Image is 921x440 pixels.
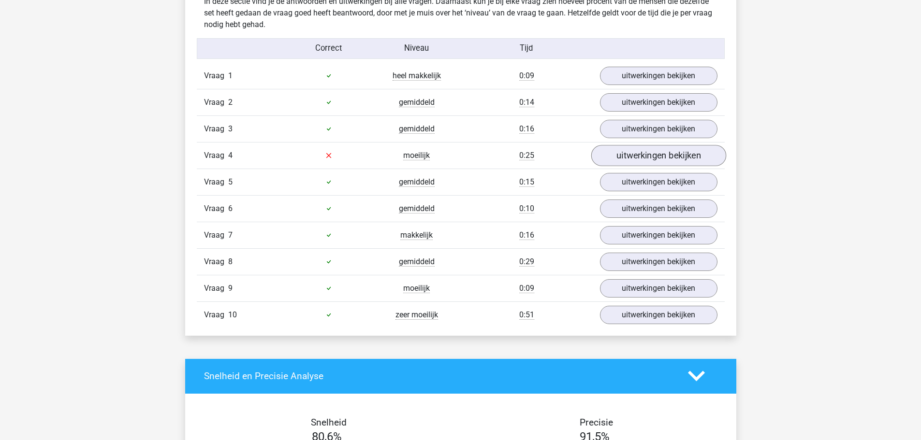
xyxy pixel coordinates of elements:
[600,226,717,244] a: uitwerkingen bekijken
[600,253,717,271] a: uitwerkingen bekijken
[228,124,233,133] span: 3
[228,98,233,107] span: 2
[600,173,717,191] a: uitwerkingen bekijken
[395,310,438,320] span: zeer moeilijk
[204,150,228,161] span: Vraag
[600,120,717,138] a: uitwerkingen bekijken
[399,257,435,267] span: gemiddeld
[204,123,228,135] span: Vraag
[228,71,233,80] span: 1
[519,177,534,187] span: 0:15
[399,124,435,134] span: gemiddeld
[228,177,233,186] span: 5
[519,257,534,267] span: 0:29
[600,279,717,298] a: uitwerkingen bekijken
[519,71,534,81] span: 0:09
[519,310,534,320] span: 0:51
[403,284,430,293] span: moeilijk
[519,124,534,134] span: 0:16
[393,71,441,81] span: heel makkelijk
[403,151,430,160] span: moeilijk
[519,98,534,107] span: 0:14
[228,204,233,213] span: 6
[600,93,717,112] a: uitwerkingen bekijken
[399,177,435,187] span: gemiddeld
[400,230,433,240] span: makkelijk
[519,230,534,240] span: 0:16
[591,145,726,166] a: uitwerkingen bekijken
[204,176,228,188] span: Vraag
[472,417,721,428] h4: Precisie
[519,284,534,293] span: 0:09
[519,151,534,160] span: 0:25
[204,229,228,241] span: Vraag
[204,417,453,428] h4: Snelheid
[399,98,435,107] span: gemiddeld
[228,284,233,293] span: 9
[204,70,228,82] span: Vraag
[204,309,228,321] span: Vraag
[399,204,435,213] span: gemiddeld
[204,256,228,268] span: Vraag
[204,283,228,294] span: Vraag
[228,230,233,240] span: 7
[460,43,592,55] div: Tijd
[204,203,228,214] span: Vraag
[285,43,373,55] div: Correct
[228,151,233,160] span: 4
[519,204,534,213] span: 0:10
[600,67,717,85] a: uitwerkingen bekijken
[600,306,717,324] a: uitwerkingen bekijken
[228,310,237,319] span: 10
[204,370,673,382] h4: Snelheid en Precisie Analyse
[204,97,228,108] span: Vraag
[228,257,233,266] span: 8
[373,43,461,55] div: Niveau
[600,199,717,218] a: uitwerkingen bekijken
